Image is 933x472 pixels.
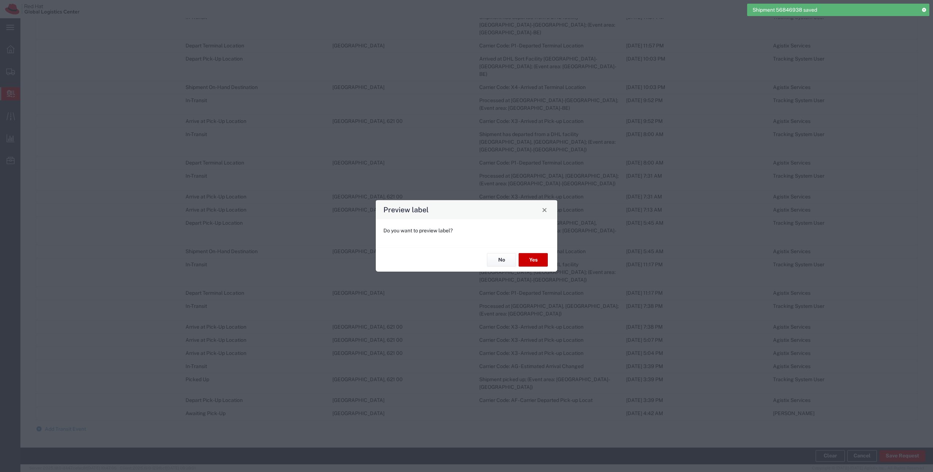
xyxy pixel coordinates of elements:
[753,6,817,14] span: Shipment 56846938 saved
[519,253,548,267] button: Yes
[539,205,550,215] button: Close
[383,227,550,235] p: Do you want to preview label?
[383,204,429,215] h4: Preview label
[487,253,516,267] button: No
